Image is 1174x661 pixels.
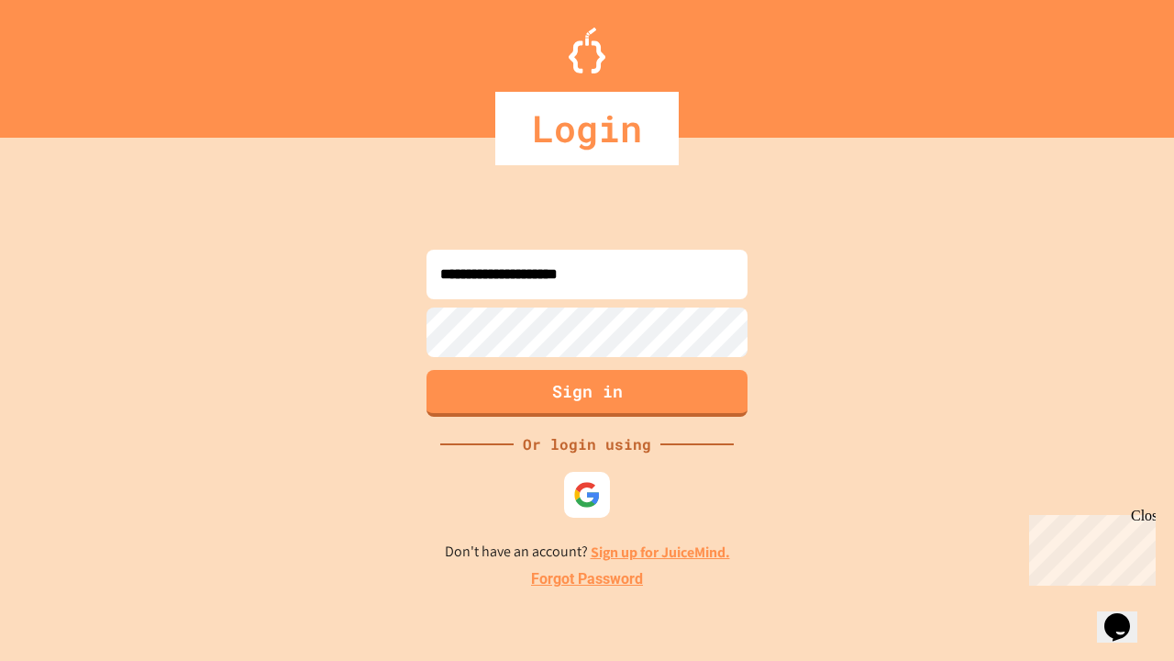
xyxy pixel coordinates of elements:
div: Or login using [514,433,660,455]
div: Login [495,92,679,165]
img: google-icon.svg [573,481,601,509]
img: Logo.svg [569,28,605,73]
a: Forgot Password [531,568,643,590]
p: Don't have an account? [445,541,730,564]
div: Chat with us now!Close [7,7,127,117]
iframe: chat widget [1097,588,1156,643]
button: Sign in [426,370,748,417]
a: Sign up for JuiceMind. [591,543,730,562]
iframe: chat widget [1022,508,1156,586]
